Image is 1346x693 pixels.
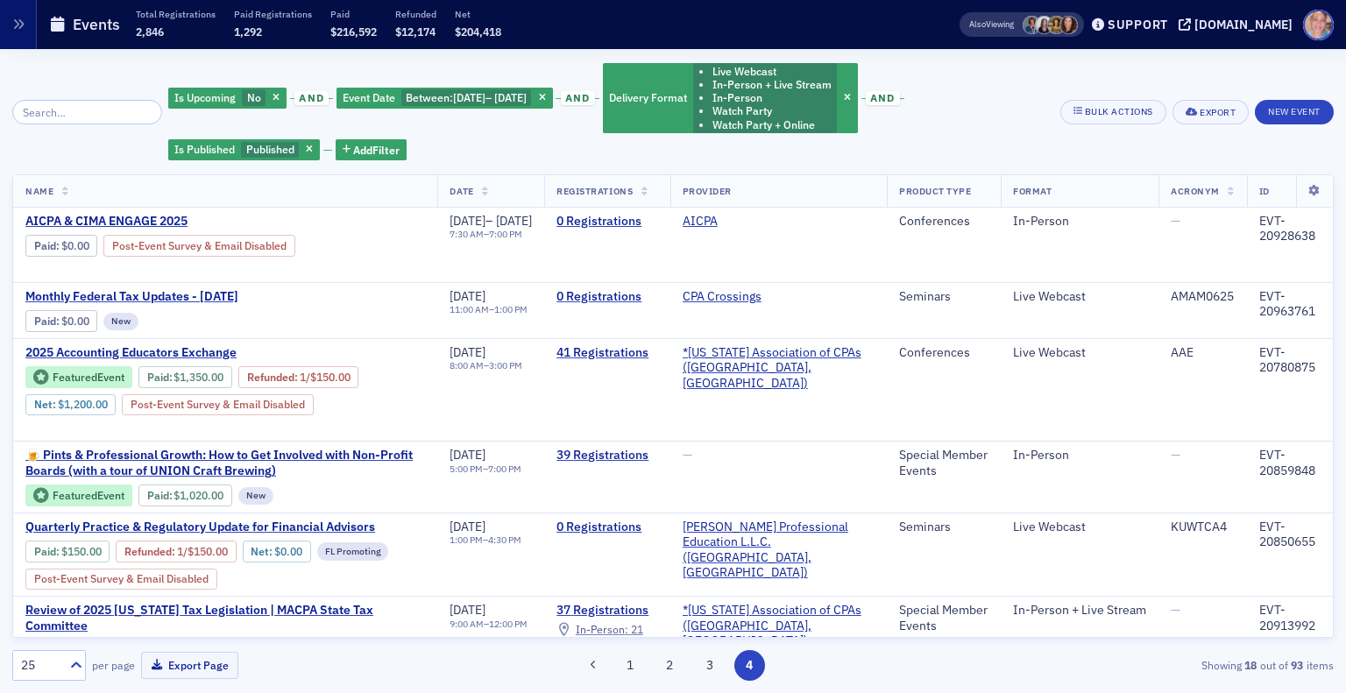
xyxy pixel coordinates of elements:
[734,650,765,681] button: 4
[1013,289,1146,305] div: Live Webcast
[53,491,124,500] div: Featured Event
[310,371,351,384] span: $150.00
[899,345,988,361] div: Conferences
[450,228,484,240] time: 7:30 AM
[1108,17,1168,32] div: Support
[147,371,169,384] a: Paid
[25,520,425,535] a: Quarterly Practice & Regulatory Update for Financial Advisors
[53,372,124,382] div: Featured Event
[450,463,521,475] div: –
[174,142,235,156] span: Is Published
[25,448,425,478] a: 🍺 Pints & Professional Growth: How to Get Involved with Non-Profit Boards (with a tour of UNION C...
[683,289,793,305] span: CPA Crossings
[1259,289,1321,320] div: EVT-20963761
[406,90,453,104] span: Between :
[330,25,377,39] span: $216,592
[147,489,169,502] a: Paid
[683,185,732,197] span: Provider
[450,534,483,546] time: 1:00 PM
[450,185,473,197] span: Date
[899,603,988,633] div: Special Member Events
[25,345,425,361] a: 2025 Accounting Educators Exchange
[683,345,875,392] a: *[US_STATE] Association of CPAs ([GEOGRAPHIC_DATA], [GEOGRAPHIC_DATA])
[147,489,174,502] span: :
[899,289,988,305] div: Seminars
[683,345,875,392] span: *Maryland Association of CPAs (Timonium, MD)
[138,366,232,387] div: Paid: 46 - $135000
[330,8,377,20] p: Paid
[969,18,986,30] div: Also
[556,214,657,230] a: 0 Registrations
[1259,345,1321,376] div: EVT-20780875
[243,541,311,562] div: Net: $0
[168,139,320,161] div: Published
[488,463,521,475] time: 7:00 PM
[1013,520,1146,535] div: Live Webcast
[290,91,334,105] button: and
[34,315,56,328] a: Paid
[899,448,988,478] div: Special Member Events
[609,90,687,104] span: Delivery Format
[168,88,287,110] div: No
[343,90,395,104] span: Event Date
[34,545,56,558] a: Paid
[1259,448,1321,478] div: EVT-20859848
[336,139,407,161] button: AddFilter
[1179,18,1299,31] button: [DOMAIN_NAME]
[683,214,793,230] span: AICPA
[450,463,483,475] time: 5:00 PM
[1085,107,1153,117] div: Bulk Actions
[1013,603,1146,619] div: In-Person + Live Stream
[174,489,223,502] span: $1,020.00
[556,185,633,197] span: Registrations
[25,569,217,590] div: Post-Event Survey
[489,359,522,371] time: 3:00 PM
[1059,16,1078,34] span: Natalie Antonakas
[1035,16,1053,34] span: Kelly Brown
[683,520,875,581] a: [PERSON_NAME] Professional Education L.L.C. ([GEOGRAPHIC_DATA], [GEOGRAPHIC_DATA])
[25,185,53,197] span: Name
[1013,185,1052,197] span: Format
[556,345,657,361] a: 41 Registrations
[61,545,102,558] span: $150.00
[969,18,1014,31] span: Viewing
[450,229,532,240] div: –
[450,288,485,304] span: [DATE]
[103,235,295,256] div: Post-Event Survey
[556,448,657,463] a: 39 Registrations
[188,545,228,558] span: $150.00
[247,371,300,384] span: :
[294,91,329,105] span: and
[1060,100,1166,124] button: Bulk Actions
[124,545,177,558] span: :
[1259,603,1321,633] div: EVT-20913992
[34,239,61,252] span: :
[450,534,521,546] div: –
[1023,16,1041,34] span: Chris Dougherty
[450,213,485,229] span: [DATE]
[683,520,875,581] span: Peters Professional Education L.L.C. (Mechanicsville, VA)
[247,371,294,384] a: Refunded
[122,394,314,415] div: Post-Event Survey
[238,366,358,387] div: Refunded: 46 - $135000
[138,484,232,506] div: Paid: 43 - $102000
[712,65,832,78] li: Live Webcast
[1242,657,1260,673] strong: 18
[174,371,223,384] span: $1,350.00
[556,603,657,619] a: 37 Registrations
[1255,100,1334,124] button: New Event
[25,235,97,256] div: Paid: 0 - $0
[34,398,58,411] span: Net :
[489,618,528,630] time: 12:00 PM
[247,90,261,104] span: No
[450,359,484,371] time: 8:00 AM
[25,214,320,230] span: AICPA & CIMA ENGAGE 2025
[1200,108,1236,117] div: Export
[905,657,1334,673] div: Showing out of items
[395,25,436,39] span: $12,174
[683,214,718,230] a: AICPA
[58,398,108,411] span: $1,200.00
[124,545,172,558] a: Refunded
[450,303,489,315] time: 11:00 AM
[1259,185,1270,197] span: ID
